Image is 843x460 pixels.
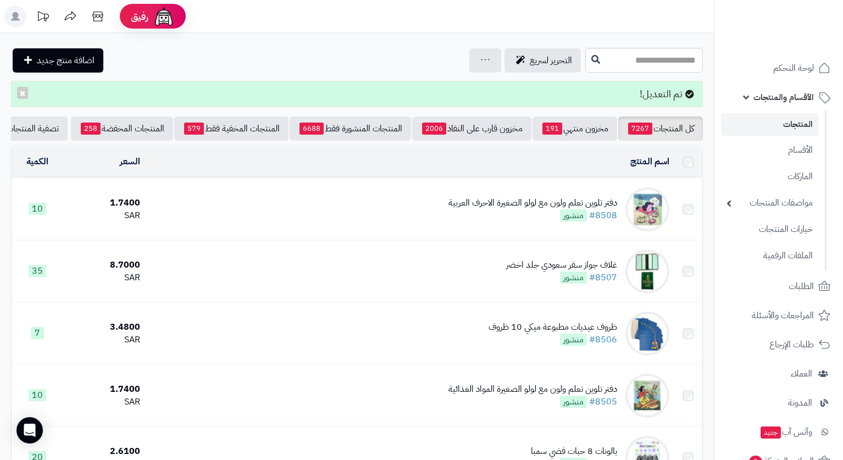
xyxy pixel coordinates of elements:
[542,123,562,135] span: 191
[589,209,617,222] a: #8508
[721,361,836,387] a: العملاء
[6,122,59,135] span: تصفية المنتجات
[560,334,587,346] span: منشور
[489,321,617,334] div: ظروف عيديات مطبوعة ميكي 10 ظروف
[625,250,669,293] img: غلاف جواز سفر سعودي جلد اخضر
[68,334,140,346] div: SAR
[630,155,669,168] a: اسم المنتج
[29,389,46,401] span: 10
[625,312,669,356] img: ظروف عيديات مطبوعة ميكي 10 ظروف
[506,259,617,271] div: غلاف جواز سفر سعودي جلد اخضر
[11,81,703,107] div: تم التعديل!
[412,117,531,141] a: مخزون قارب على النفاذ2006
[290,117,411,141] a: المنتجات المنشورة فقط6688
[768,21,833,45] img: logo-2.png
[721,138,818,162] a: الأقسام
[300,123,324,135] span: 6688
[589,271,617,284] a: #8507
[618,117,703,141] a: كل المنتجات7267
[68,321,140,334] div: 3.4800
[26,155,48,168] a: الكمية
[789,279,814,294] span: الطلبات
[625,374,669,418] img: دفتر تلوين تعلم ولون مع لولو الصغيرة المواد الغذائية
[29,203,46,215] span: 10
[31,327,44,339] span: 7
[752,308,814,323] span: المراجعات والأسئلة
[422,123,446,135] span: 2006
[37,54,95,67] span: اضافة منتج جديد
[721,390,836,416] a: المدونة
[68,445,140,458] div: 2.6100
[17,87,28,99] button: ×
[788,395,812,411] span: المدونة
[773,60,814,76] span: لوحة التحكم
[448,197,617,209] div: دفتر تلوين تعلم ولون مع لولو الصغيرة الاحرف العربية
[721,165,818,189] a: الماركات
[625,187,669,231] img: دفتر تلوين تعلم ولون مع لولو الصغيرة الاحرف العربية
[560,271,587,284] span: منشور
[68,259,140,271] div: 8.7000
[68,209,140,222] div: SAR
[504,48,581,73] a: التحرير لسريع
[560,396,587,408] span: منشور
[120,155,140,168] a: السعر
[29,265,46,277] span: 35
[589,333,617,346] a: #8506
[628,123,652,135] span: 7267
[131,10,148,23] span: رفيق
[761,426,781,439] span: جديد
[560,209,587,221] span: منشور
[448,383,617,396] div: دفتر تلوين تعلم ولون مع لولو الصغيرة المواد الغذائية
[153,5,175,27] img: ai-face.png
[759,424,812,440] span: وآتس آب
[68,396,140,408] div: SAR
[769,337,814,352] span: طلبات الإرجاع
[721,273,836,300] a: الطلبات
[721,218,818,241] a: خيارات المنتجات
[721,113,818,136] a: المنتجات
[721,191,818,215] a: مواصفات المنتجات
[721,302,836,329] a: المراجعات والأسئلة
[68,197,140,209] div: 1.7400
[16,417,43,444] div: Open Intercom Messenger
[68,383,140,396] div: 1.7400
[753,90,814,105] span: الأقسام والمنتجات
[71,117,173,141] a: المنتجات المخفضة258
[721,419,836,445] a: وآتس آبجديد
[184,123,204,135] span: 579
[13,48,103,73] a: اضافة منتج جديد
[174,117,289,141] a: المنتجات المخفية فقط579
[721,244,818,268] a: الملفات الرقمية
[721,55,836,81] a: لوحة التحكم
[721,331,836,358] a: طلبات الإرجاع
[533,117,617,141] a: مخزون منتهي191
[531,445,617,458] div: بالونات 8 حبات فضي سمبا
[791,366,812,381] span: العملاء
[29,5,57,30] a: تحديثات المنصة
[589,395,617,408] a: #8505
[530,54,572,67] span: التحرير لسريع
[81,123,101,135] span: 258
[68,271,140,284] div: SAR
